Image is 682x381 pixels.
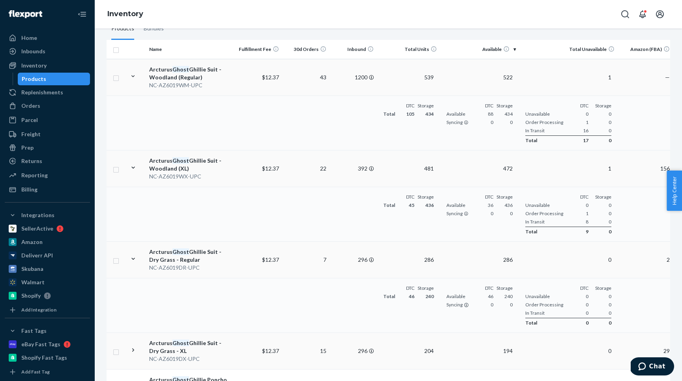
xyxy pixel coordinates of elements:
[479,210,493,217] span: 0
[497,102,513,109] div: Storage
[592,285,612,291] div: Storage
[101,3,150,26] ol: breadcrumbs
[631,357,674,377] iframe: Opens a widget where you can chat to one of our agents
[652,6,668,22] button: Open account menu
[405,102,414,109] div: DTC
[525,301,565,308] span: Order Processing
[282,150,330,187] td: 22
[5,45,90,58] a: Inbounds
[383,111,402,117] span: Total
[330,59,377,96] td: 1200
[149,248,232,264] div: Arcturus Ghillie Suit - Dry Grass - Regular
[525,119,565,126] span: Order Processing
[605,74,615,81] span: 1
[383,293,402,300] span: Total
[479,285,493,291] div: DTC
[525,293,565,300] span: Unavailable
[665,74,670,81] span: —
[111,18,134,40] div: Products
[525,111,565,117] span: Unavailable
[5,325,90,337] button: Fast Tags
[172,248,189,255] em: Ghost
[568,301,588,308] span: 0
[525,137,565,144] span: Total
[405,111,414,117] span: 105
[525,228,565,235] span: Total
[568,193,588,200] div: DTC
[497,193,513,200] div: Storage
[618,333,673,370] td: 29
[405,202,414,208] span: 45
[5,155,90,167] a: Returns
[592,310,612,316] span: 0
[21,88,63,96] div: Replenishments
[592,218,612,225] span: 0
[149,157,232,173] div: Arcturus Ghillie Suit - Woodland (XL)
[5,305,90,315] a: Add Integration
[568,319,588,326] span: 0
[592,301,612,308] span: 0
[149,173,232,180] div: NC-AZ6019WX-UPC
[421,256,437,263] span: 286
[405,193,414,200] div: DTC
[500,165,516,172] span: 472
[421,347,437,354] span: 204
[421,74,437,81] span: 539
[635,6,650,22] button: Open notifications
[18,73,90,85] a: Products
[21,368,50,375] div: Add Fast Tag
[5,276,90,289] a: Walmart
[149,355,232,363] div: NC-AZ6019DX-UPC
[418,193,434,200] div: Storage
[446,111,476,117] span: Available
[5,338,90,351] a: eBay Fast Tags
[568,127,588,134] span: 16
[592,102,612,109] div: Storage
[21,251,53,259] div: Deliverr API
[592,202,612,208] span: 0
[592,210,612,217] span: 0
[235,40,282,59] th: Fulfillment Fee
[418,285,434,291] div: Storage
[568,119,588,126] span: 1
[592,293,612,300] span: 0
[377,40,440,59] th: Total Units
[5,222,90,235] a: SellerActive
[21,306,56,313] div: Add Integration
[5,114,90,126] a: Parcel
[5,263,90,275] a: Skubana
[330,150,377,187] td: 392
[172,340,189,346] em: Ghost
[21,157,42,165] div: Returns
[605,256,615,263] span: 0
[568,310,588,316] span: 0
[500,256,516,263] span: 286
[525,310,565,316] span: In Transit
[21,211,54,219] div: Integrations
[21,144,34,152] div: Prep
[525,210,565,217] span: Order Processing
[21,102,40,110] div: Orders
[605,165,615,172] span: 1
[21,130,41,138] div: Freight
[497,119,513,126] span: 0
[21,265,43,273] div: Skubana
[418,293,434,300] span: 240
[592,111,612,117] span: 0
[330,241,377,278] td: 296
[525,319,565,326] span: Total
[172,66,189,73] em: Ghost
[418,111,434,117] span: 434
[667,171,682,211] button: Help Center
[5,289,90,302] a: Shopify
[592,228,612,235] span: 0
[592,127,612,134] span: 0
[383,202,402,208] span: Total
[446,210,476,217] span: Syncing
[605,347,615,354] span: 0
[149,264,232,272] div: NC-AZ6019DR-UPC
[330,40,377,59] th: Inbound
[497,210,513,217] span: 0
[149,66,232,81] div: Arcturus Ghillie Suit - Woodland (Regular)
[618,241,673,278] td: 2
